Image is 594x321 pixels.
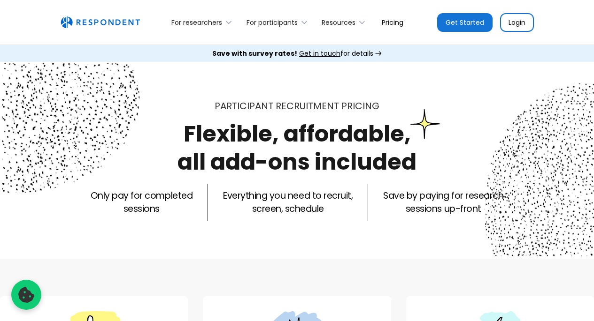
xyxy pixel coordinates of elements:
div: Resources [316,11,374,33]
p: Save by paying for research sessions up-front [383,189,503,216]
span: PRICING [341,99,379,112]
h1: Flexible, affordable, all add-ons included [177,118,417,178]
div: For researchers [166,11,241,33]
a: Login [500,13,534,32]
span: Get in touch [299,49,340,58]
div: For participants [247,18,298,27]
div: for details [212,49,373,58]
p: Everything you need to recruit, screen, schedule [223,189,353,216]
a: home [61,16,140,29]
div: For researchers [171,18,222,27]
div: For participants [241,11,316,33]
span: Participant recruitment [215,99,339,112]
img: Untitled UI logotext [61,16,140,29]
strong: Save with survey rates! [212,49,297,58]
a: Pricing [374,11,411,33]
div: Resources [322,18,355,27]
p: Only pay for completed sessions [91,189,193,216]
a: Get Started [437,13,493,32]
